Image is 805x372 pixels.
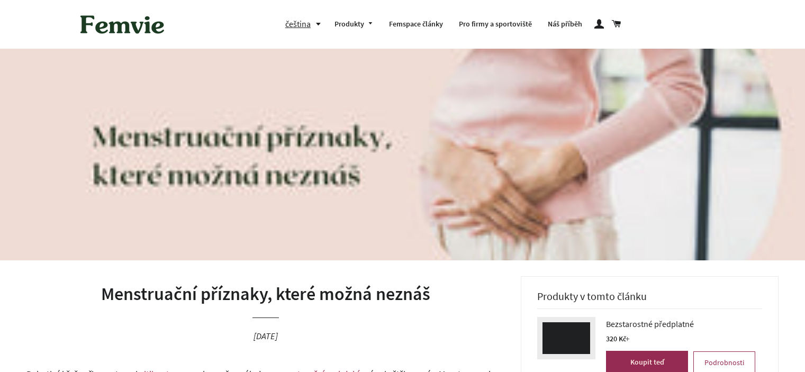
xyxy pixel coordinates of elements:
h1: Menstruační příznaky, které možná neznáš [26,282,505,307]
a: Náš příběh [540,11,590,38]
a: Bezstarostné předplatné 320 Kč [606,317,755,346]
img: Femvie [75,8,170,41]
a: Produkty [327,11,382,38]
h3: Produkty v tomto článku [537,290,762,309]
span: 320 Kč [606,334,630,343]
time: [DATE] [254,330,278,342]
a: Pro firmy a sportoviště [451,11,540,38]
button: čeština [285,17,327,31]
span: Bezstarostné předplatné [606,317,694,331]
a: Femspace články [381,11,451,38]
